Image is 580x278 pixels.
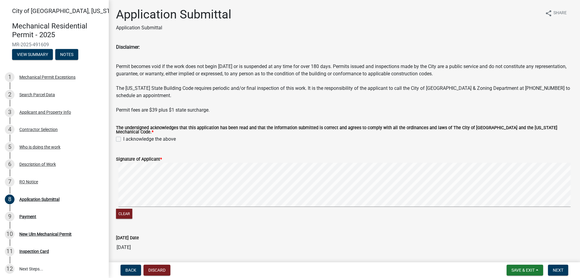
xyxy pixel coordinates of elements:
div: Applicant and Property Info [19,110,71,114]
wm-modal-confirm: Summary [12,52,53,57]
button: Back [121,265,141,276]
div: Contractor Selection [19,127,58,132]
button: Save & Exit [507,265,543,276]
div: Inspection Card [19,249,49,253]
label: [DATE] Date [116,236,139,240]
label: I acknowledge the above [123,136,176,143]
div: 10 [5,229,14,239]
div: 4 [5,125,14,134]
h1: Application Submittal [116,7,231,22]
div: Application Submittal [19,197,60,201]
div: Payment [19,214,36,219]
span: MR-2025-491609 [12,42,97,47]
div: Search Parcel Data [19,93,55,97]
div: 12 [5,264,14,274]
button: Notes [55,49,78,60]
button: shareShare [540,7,572,19]
wm-modal-confirm: Notes [55,52,78,57]
label: Signature of Applicant [116,157,162,162]
span: City of [GEOGRAPHIC_DATA], [US_STATE] [12,7,122,15]
div: 6 [5,159,14,169]
div: 9 [5,212,14,221]
p: Permit becomes void if the work does not begin [DATE] or is suspended at any time for over 180 da... [116,63,573,114]
button: Next [548,265,568,276]
div: 1 [5,72,14,82]
h4: Mechanical Residential Permit - 2025 [12,22,104,39]
div: Description of Work [19,162,56,166]
div: 2 [5,90,14,100]
label: The undersigned acknowledges that this application has been read and that the information submitt... [116,126,573,135]
div: 7 [5,177,14,187]
span: Save & Exit [511,268,535,273]
div: RO Notice [19,180,38,184]
div: 5 [5,142,14,152]
div: Mechanical Permit Exceptions [19,75,76,79]
p: Application Submittal [116,24,231,31]
span: Share [553,10,567,17]
i: share [545,10,552,17]
span: Next [553,268,563,273]
button: Clear [116,209,132,219]
div: 11 [5,247,14,256]
div: 3 [5,107,14,117]
div: 8 [5,195,14,204]
button: View Summary [12,49,53,60]
div: New Ulm Mechanical Permit [19,232,72,236]
div: Who is doing the work [19,145,60,149]
button: Discard [143,265,170,276]
strong: Disclaimer: [116,44,140,50]
span: Back [125,268,136,273]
